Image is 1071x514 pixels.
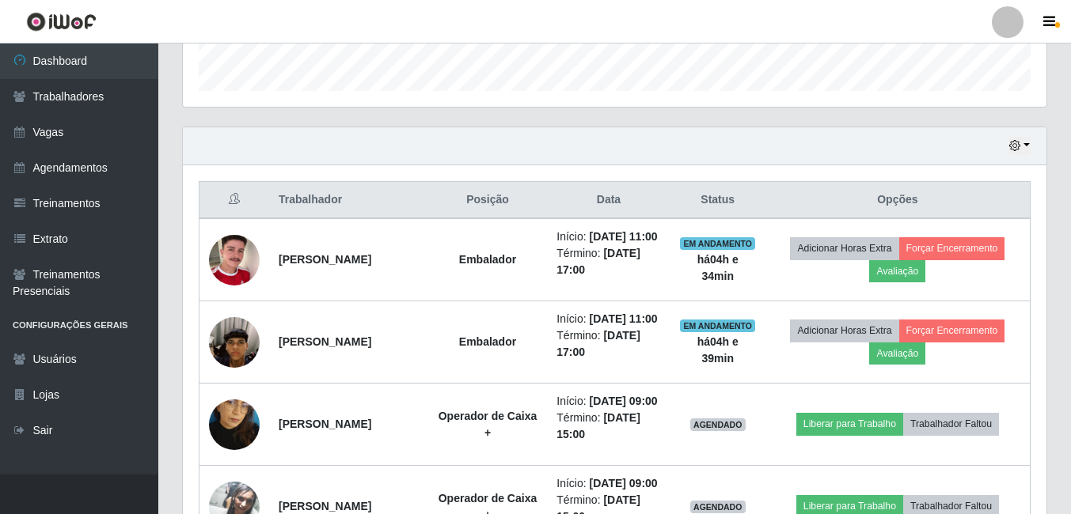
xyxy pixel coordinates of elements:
[209,297,260,387] img: 1741891769179.jpeg
[590,230,658,243] time: [DATE] 11:00
[556,410,660,443] li: Término:
[680,319,755,332] span: EM ANDAMENTO
[269,182,428,219] th: Trabalhador
[680,237,755,250] span: EM ANDAMENTO
[556,327,660,361] li: Término:
[790,237,898,259] button: Adicionar Horas Extra
[697,253,739,282] strong: há 04 h e 34 min
[899,319,1005,342] button: Forçar Encerramento
[869,260,925,282] button: Avaliação
[670,182,765,219] th: Status
[209,215,260,305] img: 1754590327349.jpeg
[796,413,903,435] button: Liberar para Trabalho
[556,393,660,410] li: Início:
[279,500,371,512] strong: [PERSON_NAME]
[209,380,260,470] img: 1755557460272.jpeg
[459,335,516,348] strong: Embalador
[690,501,746,513] span: AGENDADO
[765,182,1031,219] th: Opções
[556,475,660,492] li: Início:
[697,335,739,365] strong: há 04 h e 39 min
[690,418,746,431] span: AGENDADO
[590,395,658,407] time: [DATE] 09:00
[459,253,516,266] strong: Embalador
[279,253,371,266] strong: [PERSON_NAME]
[279,418,371,430] strong: [PERSON_NAME]
[790,319,898,342] button: Adicionar Horas Extra
[590,312,658,325] time: [DATE] 11:00
[869,342,925,365] button: Avaliação
[26,12,97,32] img: CoreUI Logo
[556,245,660,278] li: Término:
[547,182,670,219] th: Data
[428,182,548,219] th: Posição
[903,413,999,435] button: Trabalhador Faltou
[439,410,537,439] strong: Operador de Caixa +
[556,311,660,327] li: Início:
[556,229,660,245] li: Início:
[899,237,1005,259] button: Forçar Encerramento
[279,335,371,348] strong: [PERSON_NAME]
[590,477,658,489] time: [DATE] 09:00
